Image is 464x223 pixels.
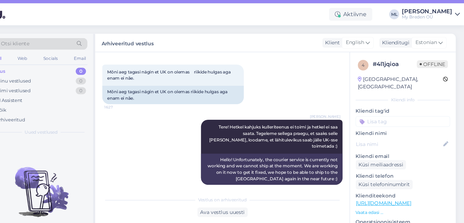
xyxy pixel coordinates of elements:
div: Minu vestlused [36,79,68,85]
div: Klienditugi [386,43,414,50]
span: 16:43 [326,177,351,182]
div: 0 [108,87,118,94]
input: Lisa tag [365,114,451,124]
span: Vestlus on arhiveeritud [221,188,265,194]
div: Küsi telefoninumbrit [365,172,417,181]
div: All [34,57,42,65]
div: Kõik [36,105,45,112]
div: # 4l1jqioa [380,62,421,70]
div: Email [106,57,119,65]
div: ML [395,16,404,25]
span: Tere! Hetkel kahjuks kulleriteenus ei toimi ja hetkel ei saa saata. Tegeleme sellega praegu, et s... [231,121,349,144]
div: 0 [108,70,118,76]
div: Web [54,57,65,65]
span: Estonian [419,43,439,50]
div: Kliendi info [365,96,451,102]
div: My Breden OÜ [407,21,453,26]
div: Hello! Unfortunately, the courier service is currently not working and we cannot ship at the mome... [223,148,353,177]
span: English [356,43,372,50]
p: Kliendi email [365,147,451,154]
span: Luba [270,2,285,8]
a: [PERSON_NAME]My Breden OÜ [407,16,460,26]
div: Ava vestlus uuesti [220,197,266,206]
p: Kliendi nimi [365,126,451,133]
span: [PERSON_NAME] [323,112,351,117]
span: Offline [421,63,449,70]
p: Kliendi telefon [365,165,451,172]
span: Mõni aeg tagasi nägin et UK on olemas riikide hulgas aga enam ei nãe. [137,71,251,82]
p: [MEDICAL_DATA] [365,214,451,221]
span: 4 [370,65,373,70]
label: Arhiveeritud vestlus [132,42,180,51]
span: Uued vestlused [62,126,92,131]
p: Vaata edasi ... [365,199,451,205]
div: 0 [108,79,118,85]
div: Tiimi vestlused [36,87,67,94]
img: No chats [29,149,124,207]
div: Aktiivne [340,15,380,27]
div: Klient [334,43,350,50]
div: 2 / 3 [5,169,17,174]
span: 16:27 [135,103,159,108]
div: AI Assistent [36,96,60,103]
p: Klienditeekond [365,184,451,190]
div: Vaata siia [5,145,17,174]
p: Uued vestlused tulevad siia. [44,213,110,220]
img: Askly Logo [5,44,17,56]
div: Socials [77,57,93,65]
div: Arhiveeritud [36,114,62,121]
p: Operatsioonisüsteem [365,207,451,214]
div: Uus [36,70,44,76]
div: [PERSON_NAME] [407,16,453,21]
a: [URL][DOMAIN_NAME] [365,191,415,196]
div: [GEOGRAPHIC_DATA], [GEOGRAPHIC_DATA] [367,77,445,90]
div: Küsi meiliaadressi [365,154,411,163]
span: Otsi kliente [40,44,66,51]
p: Kliendi tag'id [365,106,451,113]
div: Mõni aeg tagasi nägin et UK on olemas riikide hulgas aga enam ei nãe. [133,86,262,103]
input: Lisa nimi [365,136,444,143]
